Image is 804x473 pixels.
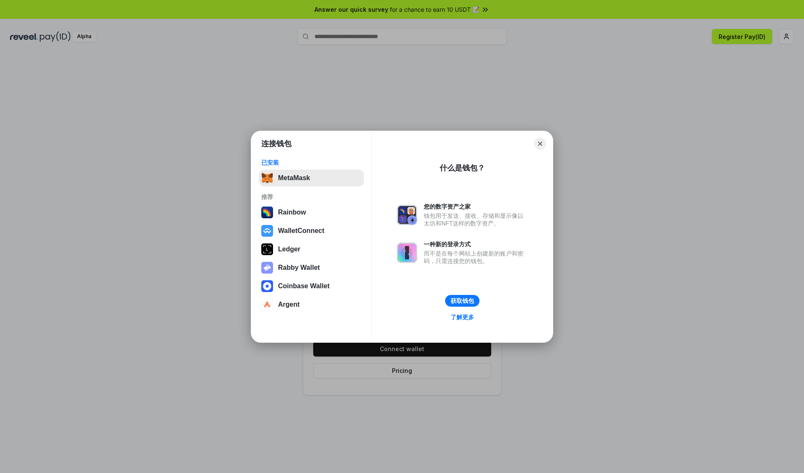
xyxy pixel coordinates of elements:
[261,225,273,237] img: svg+xml,%3Csvg%20width%3D%2228%22%20height%3D%2228%22%20viewBox%3D%220%200%2028%2028%22%20fill%3D...
[259,204,364,221] button: Rainbow
[278,246,300,253] div: Ledger
[445,295,479,307] button: 获取钱包
[259,296,364,313] button: Argent
[261,243,273,255] img: svg+xml,%3Csvg%20xmlns%3D%22http%3A%2F%2Fwww.w3.org%2F2000%2Fsvg%22%20width%3D%2228%22%20height%3...
[278,301,300,308] div: Argent
[424,250,528,265] div: 而不是在每个网站上创建新的账户和密码，只需连接您的钱包。
[261,207,273,218] img: svg+xml,%3Csvg%20width%3D%22120%22%20height%3D%22120%22%20viewBox%3D%220%200%20120%20120%22%20fil...
[259,170,364,186] button: MetaMask
[261,262,273,274] img: svg+xml,%3Csvg%20xmlns%3D%22http%3A%2F%2Fwww.w3.org%2F2000%2Fsvg%22%20fill%3D%22none%22%20viewBox...
[278,227,325,235] div: WalletConnect
[278,264,320,271] div: Rabby Wallet
[424,240,528,248] div: 一种新的登录方式
[278,282,330,290] div: Coinbase Wallet
[446,312,479,323] a: 了解更多
[261,172,273,184] img: svg+xml,%3Csvg%20fill%3D%22none%22%20height%3D%2233%22%20viewBox%3D%220%200%2035%2033%22%20width%...
[261,299,273,310] img: svg+xml,%3Csvg%20width%3D%2228%22%20height%3D%2228%22%20viewBox%3D%220%200%2028%2028%22%20fill%3D...
[261,139,291,149] h1: 连接钱包
[259,278,364,295] button: Coinbase Wallet
[259,259,364,276] button: Rabby Wallet
[278,174,310,182] div: MetaMask
[259,241,364,258] button: Ledger
[534,138,546,150] button: Close
[397,243,417,263] img: svg+xml,%3Csvg%20xmlns%3D%22http%3A%2F%2Fwww.w3.org%2F2000%2Fsvg%22%20fill%3D%22none%22%20viewBox...
[278,209,306,216] div: Rainbow
[261,159,361,166] div: 已安装
[261,193,361,201] div: 推荐
[397,205,417,225] img: svg+xml,%3Csvg%20xmlns%3D%22http%3A%2F%2Fwww.w3.org%2F2000%2Fsvg%22%20fill%3D%22none%22%20viewBox...
[451,297,474,305] div: 获取钱包
[259,222,364,239] button: WalletConnect
[451,313,474,321] div: 了解更多
[440,163,485,173] div: 什么是钱包？
[424,212,528,227] div: 钱包用于发送、接收、存储和显示像以太坊和NFT这样的数字资产。
[261,280,273,292] img: svg+xml,%3Csvg%20width%3D%2228%22%20height%3D%2228%22%20viewBox%3D%220%200%2028%2028%22%20fill%3D...
[424,203,528,210] div: 您的数字资产之家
